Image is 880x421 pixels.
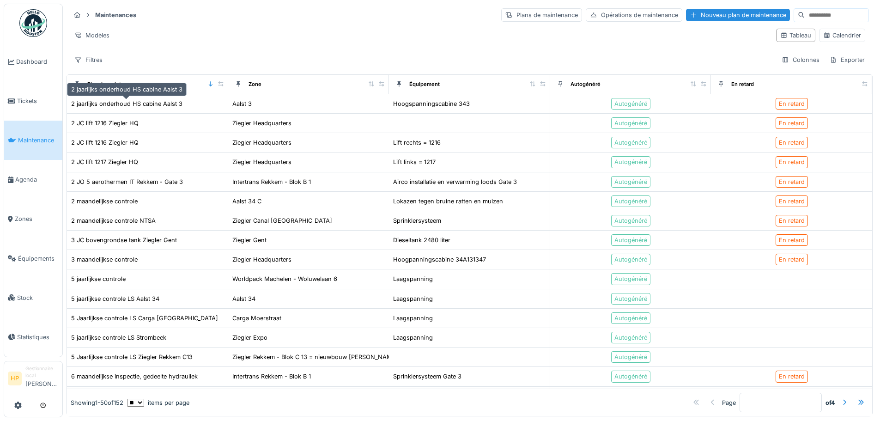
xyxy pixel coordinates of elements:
[779,372,805,381] div: En retard
[570,80,601,88] div: Autogénéré
[825,53,869,67] div: Exporter
[686,9,790,21] div: Nouveau plan de maintenance
[780,31,811,40] div: Tableau
[71,275,126,283] div: 5 jaarlijkse controle
[71,353,193,361] div: 5 Jaarlijkse controle LS Ziegler Rekkem C13
[71,216,156,225] div: 2 maandelijkse controle NTSA
[825,398,835,407] strong: of 4
[393,158,436,166] div: Lift links = 1217
[823,31,861,40] div: Calendrier
[71,333,166,342] div: 5 jaarlijkse controle LS Strombeek
[614,177,647,186] div: Autogénéré
[232,255,291,264] div: Ziegler Headquarters
[67,83,187,96] div: 2 jaarlijks onderhoud HS cabine Aalst 3
[17,333,59,342] span: Statistiques
[393,255,486,264] div: Hoogpanningscabine 34A131347
[779,138,805,147] div: En retard
[232,275,337,283] div: Worldpack Machelen - Woluwelaan 6
[71,372,198,381] div: 6 maandelijkse inspectie, gedeelte hydrauliek
[4,200,62,239] a: Zones
[393,197,503,206] div: Lokazen tegen bruine ratten en muizen
[4,42,62,81] a: Dashboard
[232,314,281,323] div: Carga Moerstraat
[4,121,62,160] a: Maintenance
[614,138,647,147] div: Autogénéré
[25,365,59,392] li: [PERSON_NAME]
[71,158,138,166] div: 2 JC lift 1217 Ziegler HQ
[614,119,647,128] div: Autogénéré
[393,236,450,244] div: Dieseltank 2480 liter
[586,8,682,22] div: Opérations de maintenance
[614,314,647,323] div: Autogénéré
[232,353,398,361] div: Ziegler Rekkem - Blok C 13 = nieuwbouw [PERSON_NAME]
[232,216,332,225] div: Ziegler Canal [GEOGRAPHIC_DATA]
[614,333,647,342] div: Autogénéré
[393,216,441,225] div: Sprinklersysteem
[4,278,62,317] a: Stock
[70,53,107,67] div: Filtres
[393,333,433,342] div: Laagspanning
[87,80,140,88] div: Plan de maintenance
[779,197,805,206] div: En retard
[71,255,138,264] div: 3 maandelijkse controle
[127,398,189,407] div: items per page
[18,254,59,263] span: Équipements
[71,314,218,323] div: 5 Jaarlijkse controle LS Carga [GEOGRAPHIC_DATA]
[614,294,647,303] div: Autogénéré
[779,158,805,166] div: En retard
[779,119,805,128] div: En retard
[232,158,291,166] div: Ziegler Headquarters
[8,365,59,394] a: HP Gestionnaire local[PERSON_NAME]
[232,119,291,128] div: Ziegler Headquarters
[393,294,433,303] div: Laagspanning
[614,255,647,264] div: Autogénéré
[71,398,123,407] div: Showing 1 - 50 of 152
[731,80,754,88] div: En retard
[614,99,647,108] div: Autogénéré
[779,216,805,225] div: En retard
[15,175,59,184] span: Agenda
[614,275,647,283] div: Autogénéré
[70,29,114,42] div: Modèles
[779,255,805,264] div: En retard
[614,158,647,166] div: Autogénéré
[232,333,267,342] div: Ziegler Expo
[25,365,59,379] div: Gestionnaire local
[4,239,62,278] a: Équipements
[4,317,62,357] a: Statistiques
[71,119,139,128] div: 2 JC lift 1216 Ziegler HQ
[232,236,267,244] div: Ziegler Gent
[17,97,59,105] span: Tickets
[232,99,252,108] div: Aalst 3
[501,8,582,22] div: Plans de maintenance
[777,53,824,67] div: Colonnes
[393,177,517,186] div: Airco installatie en verwarming loods Gate 3
[19,9,47,37] img: Badge_color-CXgf-gQk.svg
[614,353,647,361] div: Autogénéré
[71,99,182,108] div: 2 jaarlijks onderhoud HS cabine Aalst 3
[71,138,139,147] div: 2 JC lift 1216 Ziegler HQ
[15,214,59,223] span: Zones
[91,11,140,19] strong: Maintenances
[409,80,440,88] div: Équipement
[779,99,805,108] div: En retard
[614,216,647,225] div: Autogénéré
[393,275,433,283] div: Laagspanning
[393,372,461,381] div: Sprinklersysteem Gate 3
[232,372,311,381] div: Intertrans Rekkem - Blok B 1
[249,80,261,88] div: Zone
[232,138,291,147] div: Ziegler Headquarters
[232,177,311,186] div: Intertrans Rekkem - Blok B 1
[722,398,736,407] div: Page
[16,57,59,66] span: Dashboard
[8,372,22,385] li: HP
[614,236,647,244] div: Autogénéré
[393,138,441,147] div: Lift rechts = 1216
[4,160,62,199] a: Agenda
[393,99,470,108] div: Hoogspanningscabine 343
[18,136,59,145] span: Maintenance
[614,372,647,381] div: Autogénéré
[71,177,183,186] div: 2 JO 5 aerothermen IT Rekkem - Gate 3
[614,197,647,206] div: Autogénéré
[232,294,255,303] div: Aalst 34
